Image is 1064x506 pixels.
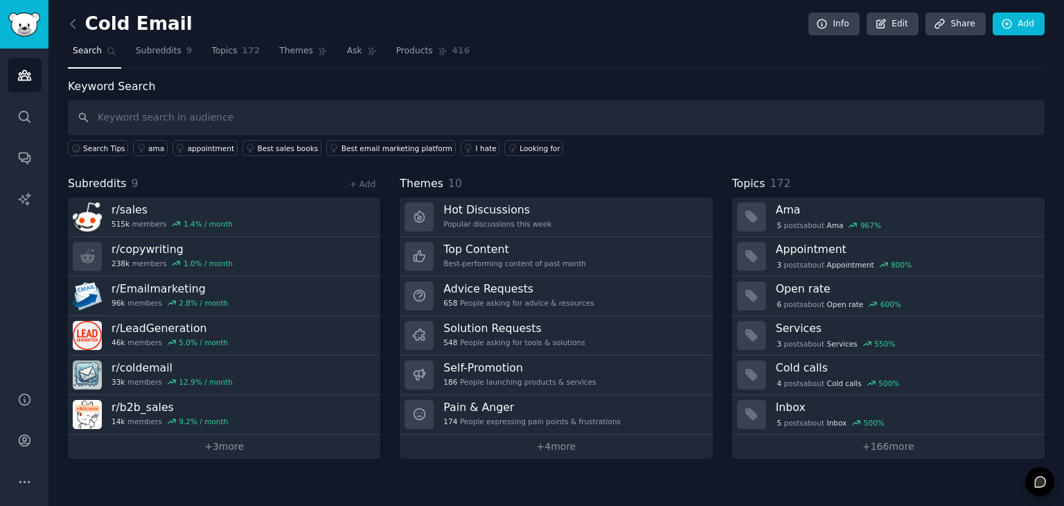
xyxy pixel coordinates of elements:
div: 967 % [860,220,881,230]
span: 238k [112,259,130,268]
a: Open rate6postsaboutOpen rate600% [732,277,1045,316]
span: 4 [777,378,781,388]
div: Looking for [520,143,560,153]
a: Looking for [504,140,563,156]
div: post s about [776,298,903,311]
span: Open rate [827,299,864,309]
a: Inbox5postsaboutInbox500% [732,395,1045,435]
div: Best-performing content of past month [443,259,586,268]
h3: r/ LeadGeneration [112,321,228,335]
span: 96k [112,298,125,308]
div: post s about [776,259,913,271]
a: + Add [349,180,375,189]
div: appointment [188,143,234,153]
label: Keyword Search [68,80,155,93]
span: Themes [279,45,313,58]
a: appointment [172,140,238,156]
h3: Ama [776,202,1035,217]
h3: Open rate [776,281,1035,296]
span: 172 [770,177,790,190]
div: People asking for tools & solutions [443,338,585,347]
span: Topics [211,45,237,58]
div: Popular discussions this week [443,219,551,229]
div: I hate [476,143,497,153]
div: 600 % [880,299,901,309]
h3: r/ Emailmarketing [112,281,228,296]
div: Best email marketing platform [342,143,452,153]
span: Services [827,339,858,349]
h3: r/ sales [112,202,233,217]
h3: Cold calls [776,360,1035,375]
a: r/b2b_sales14kmembers9.2% / month [68,395,380,435]
a: Pain & Anger174People expressing pain points & frustrations [400,395,712,435]
span: 174 [443,417,457,426]
div: members [112,417,228,426]
a: r/sales515kmembers1.4% / month [68,198,380,237]
div: People asking for advice & resources [443,298,594,308]
span: 14k [112,417,125,426]
a: Add [993,12,1045,36]
span: Topics [732,175,765,193]
span: Search [73,45,102,58]
a: Best email marketing platform [326,140,456,156]
span: 186 [443,377,457,387]
span: 548 [443,338,457,347]
span: Products [396,45,433,58]
input: Keyword search in audience [68,100,1045,135]
h3: Pain & Anger [443,400,621,415]
span: 33k [112,377,125,387]
a: Best sales books [242,140,321,156]
h3: r/ coldemail [112,360,233,375]
h2: Cold Email [68,13,193,35]
a: Appointment3postsaboutAppointment800% [732,237,1045,277]
img: coldemail [73,360,102,390]
a: Topics172 [206,40,265,69]
span: Inbox [827,418,847,428]
a: r/Emailmarketing96kmembers2.8% / month [68,277,380,316]
a: Search [68,40,121,69]
a: Solution Requests548People asking for tools & solutions [400,316,712,356]
a: Cold calls4postsaboutCold calls500% [732,356,1045,395]
img: GummySearch logo [8,12,40,37]
span: Ama [827,220,844,230]
div: post s about [776,338,896,350]
span: Appointment [827,260,874,270]
span: Themes [400,175,443,193]
span: 46k [112,338,125,347]
span: 9 [186,45,193,58]
span: 658 [443,298,457,308]
a: +166more [732,435,1045,459]
div: People launching products & services [443,377,596,387]
div: Best sales books [258,143,319,153]
span: 515k [112,219,130,229]
span: 5 [777,220,781,230]
a: Hot DiscussionsPopular discussions this week [400,198,712,237]
img: Emailmarketing [73,281,102,311]
span: Search Tips [83,143,125,153]
a: Services3postsaboutServices550% [732,316,1045,356]
a: r/copywriting238kmembers1.0% / month [68,237,380,277]
h3: r/ copywriting [112,242,233,256]
div: post s about [776,219,883,232]
a: ama [133,140,168,156]
a: Top ContentBest-performing content of past month [400,237,712,277]
div: members [112,298,228,308]
div: 500 % [878,378,899,388]
span: 172 [242,45,260,58]
span: Ask [347,45,362,58]
a: Advice Requests658People asking for advice & resources [400,277,712,316]
div: 5.0 % / month [179,338,228,347]
a: Themes [274,40,332,69]
div: 12.9 % / month [179,377,233,387]
span: Subreddits [136,45,181,58]
div: post s about [776,417,886,429]
a: Info [808,12,860,36]
h3: Inbox [776,400,1035,415]
div: 2.8 % / month [179,298,228,308]
a: Subreddits9 [131,40,197,69]
a: Products416 [391,40,475,69]
a: +3more [68,435,380,459]
a: Self-Promotion186People launching products & services [400,356,712,395]
a: Ask [342,40,382,69]
div: ama [148,143,164,153]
